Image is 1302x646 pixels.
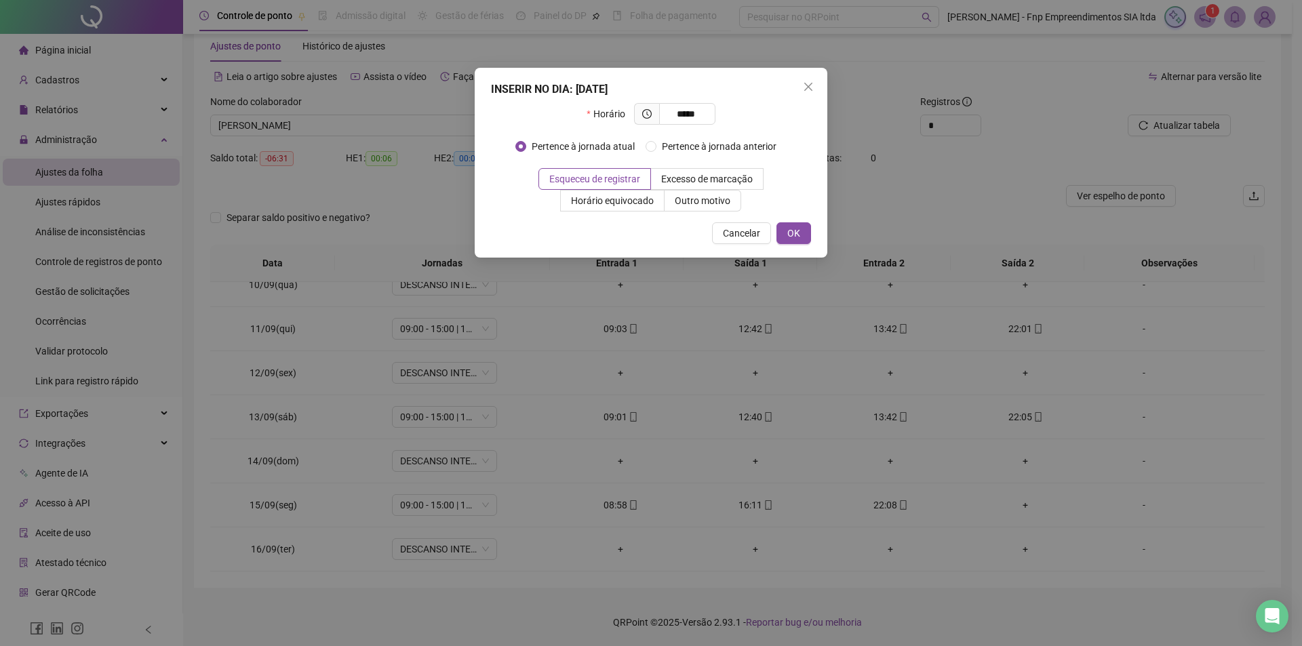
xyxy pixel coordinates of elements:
[656,139,782,154] span: Pertence à jornada anterior
[712,222,771,244] button: Cancelar
[675,195,730,206] span: Outro motivo
[642,109,652,119] span: clock-circle
[787,226,800,241] span: OK
[661,174,753,184] span: Excesso de marcação
[797,76,819,98] button: Close
[803,81,814,92] span: close
[1256,600,1288,632] div: Open Intercom Messenger
[549,174,640,184] span: Esqueceu de registrar
[587,103,633,125] label: Horário
[723,226,760,241] span: Cancelar
[776,222,811,244] button: OK
[526,139,640,154] span: Pertence à jornada atual
[571,195,654,206] span: Horário equivocado
[491,81,811,98] div: INSERIR NO DIA : [DATE]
